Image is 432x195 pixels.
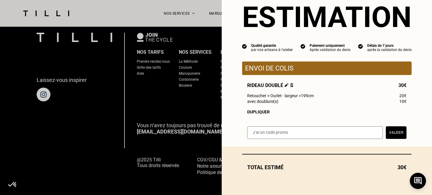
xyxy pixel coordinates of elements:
img: icon list info [358,43,363,49]
img: Éditer [285,83,289,87]
span: 10€ [399,99,406,104]
span: Retoucher > Ourlet - largeur <199cm [247,93,314,98]
span: 20€ [399,93,406,98]
button: Valider [386,126,406,139]
img: icon list info [242,43,247,49]
input: J‘ai un code promo [247,126,383,139]
span: 30€ [398,82,406,88]
div: Après validation du devis [310,48,350,52]
div: Paiement uniquement [310,43,350,48]
div: après la validation du devis [367,48,412,52]
div: Total estimé [242,164,412,170]
div: Qualité garantie [251,43,293,48]
span: avec doublure(s) [247,99,278,104]
img: icon list info [301,43,305,49]
div: Délais de 7 jours [367,43,412,48]
div: Dupliquer [247,109,406,114]
span: 30€ [397,164,406,170]
img: Supprimer [290,83,293,87]
div: par nos artisans à l'atelier [251,48,293,52]
section: Estimation [242,0,412,34]
span: Rideau doublé [247,82,293,88]
p: Envoi de colis [245,64,409,72]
